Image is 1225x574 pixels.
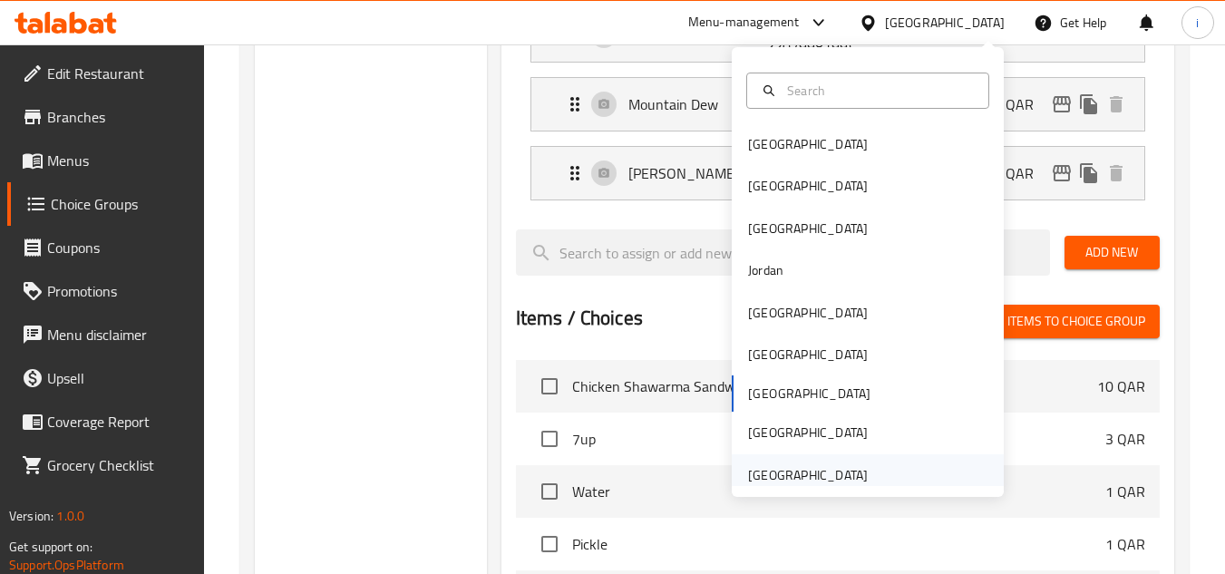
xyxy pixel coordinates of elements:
input: search [516,229,1050,276]
span: Coverage Report [47,411,190,433]
span: Chicken Shawarma Sandwich [572,375,1097,397]
a: Upsell [7,356,205,400]
span: 7up [572,428,1105,450]
span: Upsell [47,367,190,389]
button: edit [1048,160,1075,187]
span: Get support on: [9,535,92,559]
div: [GEOGRAPHIC_DATA] [748,345,868,365]
button: duplicate [1075,91,1103,118]
div: Jordan [748,260,783,280]
div: Expand [531,147,1144,199]
button: duplicate [1075,160,1103,187]
span: i [1196,13,1199,33]
a: Choice Groups [7,182,205,226]
span: Version: [9,504,53,528]
span: Choice Groups [51,193,190,215]
div: Menu-management [688,12,800,34]
span: Menu disclaimer [47,324,190,345]
button: delete [1103,91,1130,118]
p: [PERSON_NAME] [628,162,767,184]
span: Promotions [47,280,190,302]
p: 3 QAR [994,24,1048,46]
span: Add New [1079,241,1145,264]
span: Coupons [47,237,190,258]
div: [GEOGRAPHIC_DATA] [748,176,868,196]
p: 1 QAR [1105,533,1145,555]
span: Select choice [530,472,569,511]
button: delete [1103,160,1130,187]
div: [GEOGRAPHIC_DATA] [885,13,1005,33]
a: Branches [7,95,205,139]
li: Expand [516,70,1160,139]
p: 3 QAR [994,162,1048,184]
div: [GEOGRAPHIC_DATA] [748,423,868,443]
input: Search [780,81,977,101]
p: Mountain Dew [628,93,767,115]
a: Promotions [7,269,205,313]
a: Coverage Report [7,400,205,443]
p: Tahina [628,24,767,46]
span: Water [572,481,1105,502]
button: Add (0) items to choice group [949,305,1160,338]
a: Grocery Checklist [7,443,205,487]
a: Menu disclaimer [7,313,205,356]
p: 3 QAR [1105,428,1145,450]
span: Branches [47,106,190,128]
span: 1.0.0 [56,504,84,528]
div: [GEOGRAPHIC_DATA] [748,465,868,485]
span: Add (0) items to choice group [964,310,1145,333]
p: 1 QAR [1105,481,1145,502]
span: Select choice [530,420,569,458]
a: Coupons [7,226,205,269]
p: 3 QAR [994,93,1048,115]
button: edit [1048,91,1075,118]
a: Edit Restaurant [7,52,205,95]
span: Edit Restaurant [47,63,190,84]
span: Grocery Checklist [47,454,190,476]
li: Expand [516,139,1160,208]
span: Pickle [572,533,1105,555]
a: Menus [7,139,205,182]
div: Expand [531,78,1144,131]
h2: Items / Choices [516,305,643,332]
div: [GEOGRAPHIC_DATA] [748,134,868,154]
button: Add New [1065,236,1160,269]
p: 10 QAR [1097,375,1145,397]
div: [GEOGRAPHIC_DATA] [748,219,868,238]
div: [GEOGRAPHIC_DATA] [748,303,868,323]
span: Select choice [530,367,569,405]
span: Menus [47,150,190,171]
span: Select choice [530,525,569,563]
